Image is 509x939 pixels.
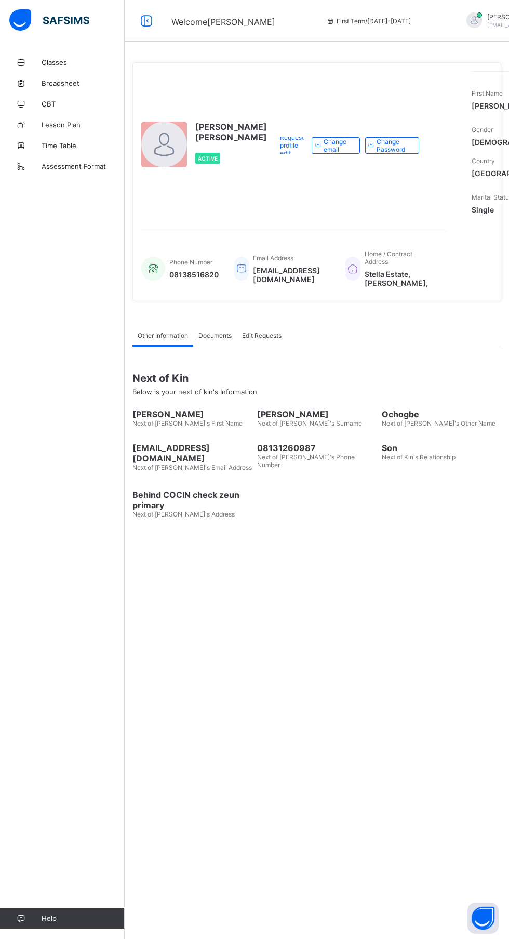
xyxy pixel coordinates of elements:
span: Next of [PERSON_NAME]'s Other Name [382,419,495,427]
img: safsims [9,9,89,31]
span: Assessment Format [42,162,125,170]
span: First Name [472,89,503,97]
span: Home / Contract Address [365,250,412,266]
span: Lesson Plan [42,121,125,129]
span: Next of [PERSON_NAME]'s Surname [257,419,362,427]
span: [PERSON_NAME] [257,409,377,419]
span: Country [472,157,495,165]
span: [PERSON_NAME] [PERSON_NAME] [195,122,267,142]
span: Active [198,155,218,162]
span: [PERSON_NAME] [132,409,252,419]
span: Welcome [PERSON_NAME] [171,17,275,27]
span: Next of [PERSON_NAME]'s First Name [132,419,243,427]
span: Phone Number [169,258,212,266]
span: Next of Kin [132,372,501,385]
span: Change email [324,138,352,153]
span: Next of [PERSON_NAME]'s Phone Number [257,453,355,469]
span: [EMAIL_ADDRESS][DOMAIN_NAME] [253,266,329,284]
span: Next of [PERSON_NAME]'s Email Address [132,464,252,471]
span: Next of Kin's Relationship [382,453,456,461]
span: Stella Estate, [PERSON_NAME], [365,270,436,287]
span: Documents [198,332,232,339]
span: Classes [42,58,125,67]
span: CBT [42,100,125,108]
span: Son [382,443,501,453]
button: Open asap [467,903,499,934]
span: Edit Requests [242,332,282,339]
span: 08131260987 [257,443,377,453]
span: Other Information [138,332,188,339]
span: Behind COCIN check zeun primary [132,490,252,510]
span: Change Password [377,138,411,153]
span: Gender [472,126,493,134]
span: Time Table [42,141,125,150]
span: session/term information [326,17,411,25]
span: Ochogbe [382,409,501,419]
span: Broadsheet [42,79,125,87]
span: Below is your next of kin's Information [132,388,257,396]
span: Email Address [253,254,293,262]
span: Help [42,914,124,922]
span: Next of [PERSON_NAME]'s Address [132,510,235,518]
span: 08138516820 [169,270,219,279]
span: [EMAIL_ADDRESS][DOMAIN_NAME] [132,443,252,464]
span: Request profile edit [280,134,304,157]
